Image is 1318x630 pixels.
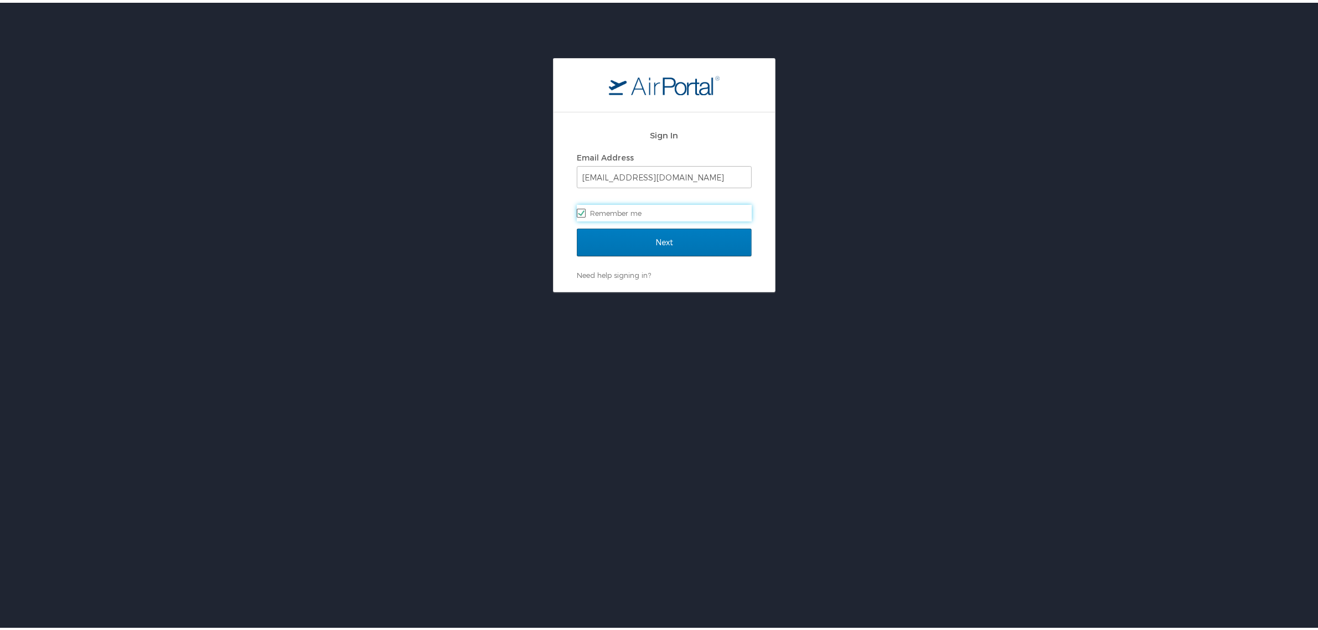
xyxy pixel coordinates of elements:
[577,150,634,159] label: Email Address
[577,226,752,254] input: Next
[577,268,651,277] a: Need help signing in?
[577,126,752,139] h2: Sign In
[609,73,720,92] img: logo
[577,202,752,219] label: Remember me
